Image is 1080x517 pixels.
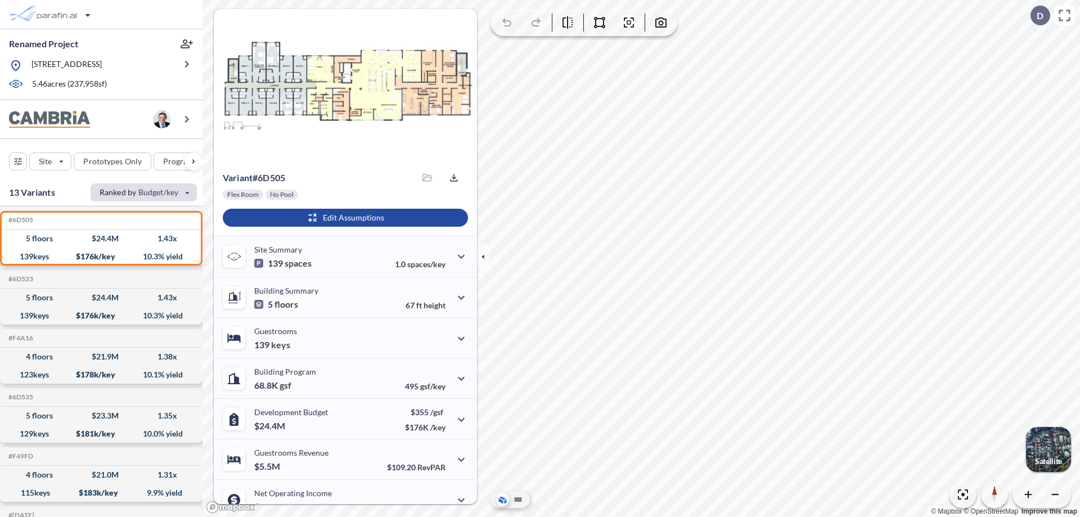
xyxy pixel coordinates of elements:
button: Prototypes Only [74,152,151,170]
p: Program [163,156,195,167]
p: Building Program [254,367,316,376]
p: 67 [406,300,445,310]
p: $109.20 [387,462,445,472]
p: 5.46 acres ( 237,958 sf) [32,78,107,91]
span: keys [271,339,290,350]
span: margin [421,503,445,512]
p: D [1037,11,1043,21]
img: user logo [153,110,171,128]
span: spaces/key [407,259,445,269]
h5: Click to copy the code [6,216,33,224]
p: Site Summary [254,245,302,254]
p: No Pool [270,190,294,199]
p: 68.8K [254,380,291,391]
p: Flex Room [227,190,259,199]
p: 5 [254,299,298,310]
p: Satellite [1035,457,1062,466]
a: OpenStreetMap [964,507,1018,515]
p: # 6d505 [223,172,285,183]
p: 1.0 [395,259,445,269]
span: gsf [280,380,291,391]
img: BrandImage [9,111,90,128]
button: Program [154,152,214,170]
p: Net Operating Income [254,488,332,498]
p: Guestrooms Revenue [254,448,328,457]
span: /key [430,422,445,432]
h5: Click to copy the code [6,275,33,283]
span: floors [274,299,298,310]
span: /gsf [430,407,443,417]
button: Ranked by Budget/key [91,183,197,201]
span: ft [416,300,422,310]
span: gsf/key [420,381,445,391]
p: [STREET_ADDRESS] [31,59,102,73]
button: Edit Assumptions [223,209,468,227]
span: spaces [285,258,312,269]
button: Site [29,152,71,170]
p: Guestrooms [254,326,297,336]
p: Edit Assumptions [323,212,384,223]
p: Renamed Project [9,38,78,50]
p: Prototypes Only [83,156,142,167]
span: height [424,300,445,310]
img: Switcher Image [1026,427,1071,472]
h5: Click to copy the code [6,393,33,401]
p: $2.5M [254,501,282,512]
span: Variant [223,172,253,183]
p: 139 [254,339,290,350]
p: Site [39,156,52,167]
h5: Click to copy the code [6,452,33,460]
a: Mapbox [931,507,962,515]
p: 13 Variants [9,186,55,199]
h5: Click to copy the code [6,334,33,342]
p: $5.5M [254,461,282,472]
button: Switcher ImageSatellite [1026,427,1071,472]
a: Mapbox homepage [206,501,255,514]
p: Building Summary [254,286,318,295]
p: Development Budget [254,407,328,417]
p: $24.4M [254,420,287,431]
a: Improve this map [1021,507,1077,515]
span: RevPAR [417,462,445,472]
p: $355 [405,407,445,417]
p: 45.0% [398,503,445,512]
button: Aerial View [496,493,509,506]
p: 139 [254,258,312,269]
p: $176K [405,422,445,432]
p: 495 [405,381,445,391]
button: Site Plan [511,493,525,506]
